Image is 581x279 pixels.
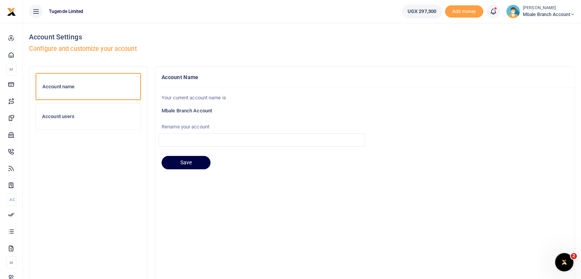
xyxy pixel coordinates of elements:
[523,5,575,11] small: [PERSON_NAME]
[506,5,575,18] a: profile-user [PERSON_NAME] Mbale Branch Account
[445,8,483,14] a: Add money
[162,73,568,81] h4: Account Name
[36,73,141,101] a: Account name
[36,103,141,130] a: Account users
[555,253,573,271] iframe: Intercom live chat
[506,5,520,18] img: profile-user
[159,123,365,131] label: Rename your account
[162,156,210,170] button: Save
[6,256,16,269] li: M
[571,253,577,259] span: 2
[445,5,483,18] li: Toup your wallet
[6,63,16,76] li: M
[402,5,442,18] a: UGX 297,300
[29,45,575,53] h5: Configure and customize your account
[408,8,436,15] span: UGX 297,300
[162,108,568,114] h6: Mbale Branch Account
[399,5,445,18] li: Wallet ballance
[162,94,568,102] p: Your current account name is
[523,11,575,18] span: Mbale Branch Account
[42,84,134,90] h6: Account name
[7,8,16,14] a: logo-small logo-large logo-large
[7,7,16,16] img: logo-small
[42,114,134,120] h6: Account users
[29,33,575,41] h4: Account Settings
[46,8,87,15] span: Tugende Limited
[445,5,483,18] span: Add money
[6,193,16,206] li: Ac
